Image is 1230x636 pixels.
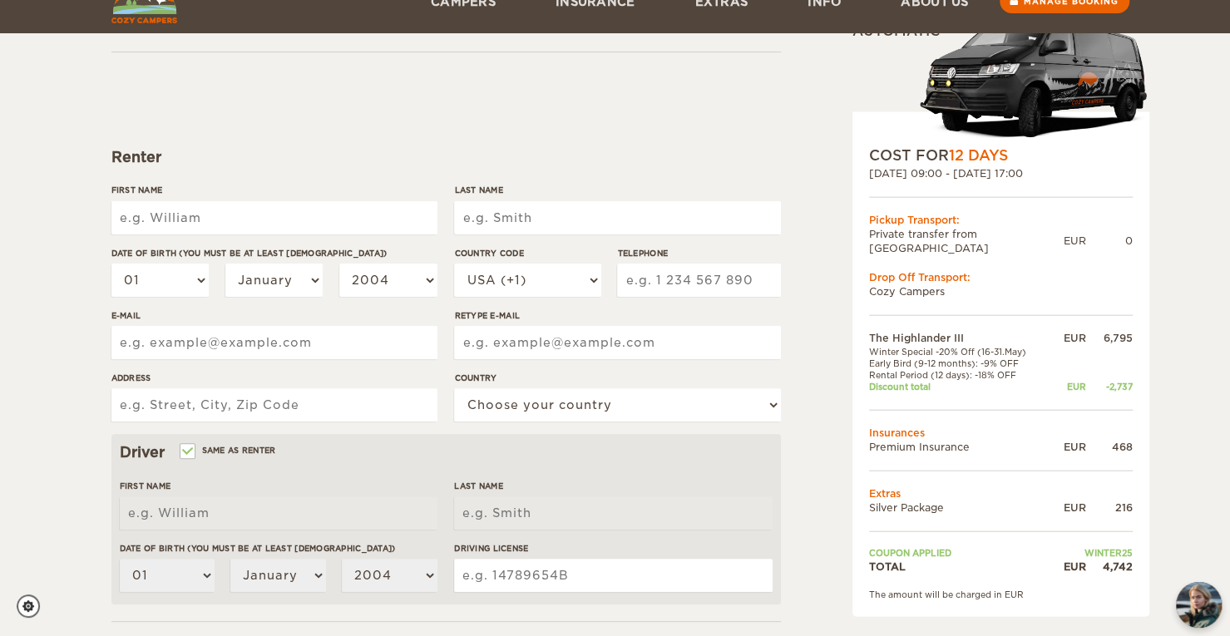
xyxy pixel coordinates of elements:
td: Coupon applied [869,547,1052,559]
label: E-mail [111,309,437,322]
td: Winter Special -20% Off (16-31.May) [869,345,1052,357]
label: Same as renter [181,442,276,458]
a: Cookie settings [17,594,51,618]
div: Automatic [852,22,1149,145]
div: EUR [1052,439,1086,453]
label: First Name [120,480,437,492]
label: First Name [111,184,437,196]
label: Driving License [454,542,772,555]
td: Insurances [869,425,1133,439]
div: [DATE] 09:00 - [DATE] 17:00 [869,165,1133,180]
div: 6,795 [1086,331,1133,345]
td: Early Bird (9-12 months): -9% OFF [869,357,1052,368]
div: EUR [1052,500,1086,515]
label: Last Name [454,480,772,492]
div: 0 [1086,234,1133,248]
input: e.g. 14789654B [454,559,772,592]
div: EUR [1052,381,1086,392]
div: COST FOR [869,145,1133,165]
input: e.g. Smith [454,201,780,234]
div: EUR [1052,559,1086,573]
input: e.g. Smith [454,496,772,530]
img: Freyja at Cozy Campers [1176,582,1222,628]
td: Premium Insurance [869,439,1052,453]
input: e.g. example@example.com [454,326,780,359]
label: Date of birth (You must be at least [DEMOGRAPHIC_DATA]) [111,247,437,259]
input: e.g. William [120,496,437,530]
input: e.g. Street, City, Zip Code [111,388,437,422]
div: Drop Off Transport: [869,270,1133,284]
label: Date of birth (You must be at least [DEMOGRAPHIC_DATA]) [120,542,437,555]
label: Telephone [617,247,780,259]
img: stor-langur-4.png [919,8,1149,145]
input: e.g. 1 234 567 890 [617,264,780,297]
td: Discount total [869,381,1052,392]
td: Extras [869,486,1133,500]
div: Pickup Transport: [869,212,1133,226]
td: Cozy Campers [869,284,1133,298]
label: Country [454,372,780,384]
div: Renter [111,147,781,167]
input: e.g. example@example.com [111,326,437,359]
div: 468 [1086,439,1133,453]
td: WINTER25 [1052,547,1133,559]
td: Silver Package [869,500,1052,515]
label: Country Code [454,247,600,259]
div: -2,737 [1086,381,1133,392]
input: e.g. William [111,201,437,234]
label: Address [111,372,437,384]
input: Same as renter [181,447,192,458]
td: Private transfer from [GEOGRAPHIC_DATA] [869,226,1064,254]
label: Retype E-mail [454,309,780,322]
div: 4,742 [1086,559,1133,573]
label: Last Name [454,184,780,196]
button: chat-button [1176,582,1222,628]
td: Rental Period (12 days): -18% OFF [869,369,1052,381]
div: Driver [120,442,773,462]
td: TOTAL [869,559,1052,573]
div: The amount will be charged in EUR [869,588,1133,599]
div: 216 [1086,500,1133,515]
div: EUR [1052,331,1086,345]
div: EUR [1064,234,1086,248]
span: 12 Days [949,147,1008,164]
td: The Highlander III [869,331,1052,345]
